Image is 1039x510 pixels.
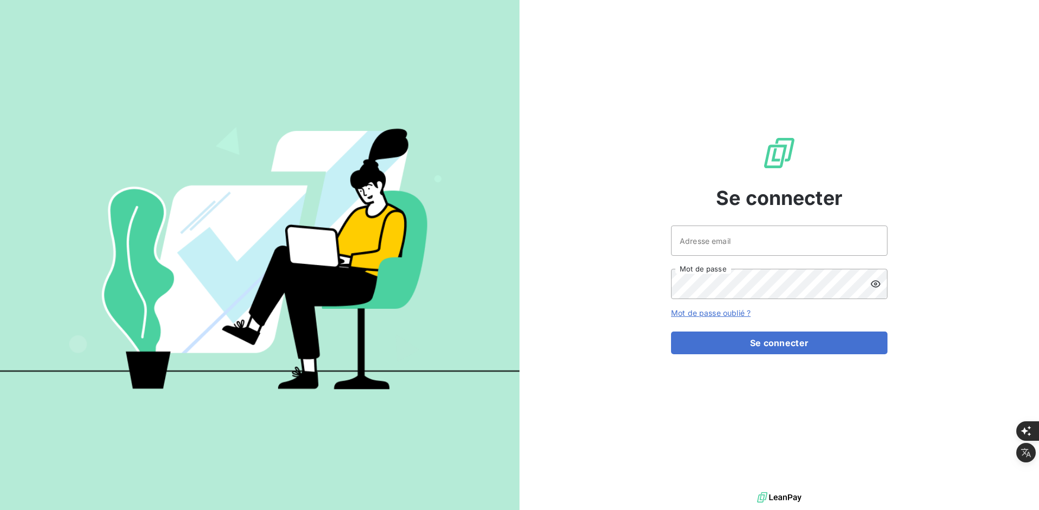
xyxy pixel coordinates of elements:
a: Mot de passe oublié ? [671,308,751,317]
span: Se connecter [716,183,843,213]
button: Se connecter [671,332,887,354]
input: placeholder [671,226,887,256]
img: logo [757,489,801,506]
img: Logo LeanPay [762,136,797,170]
